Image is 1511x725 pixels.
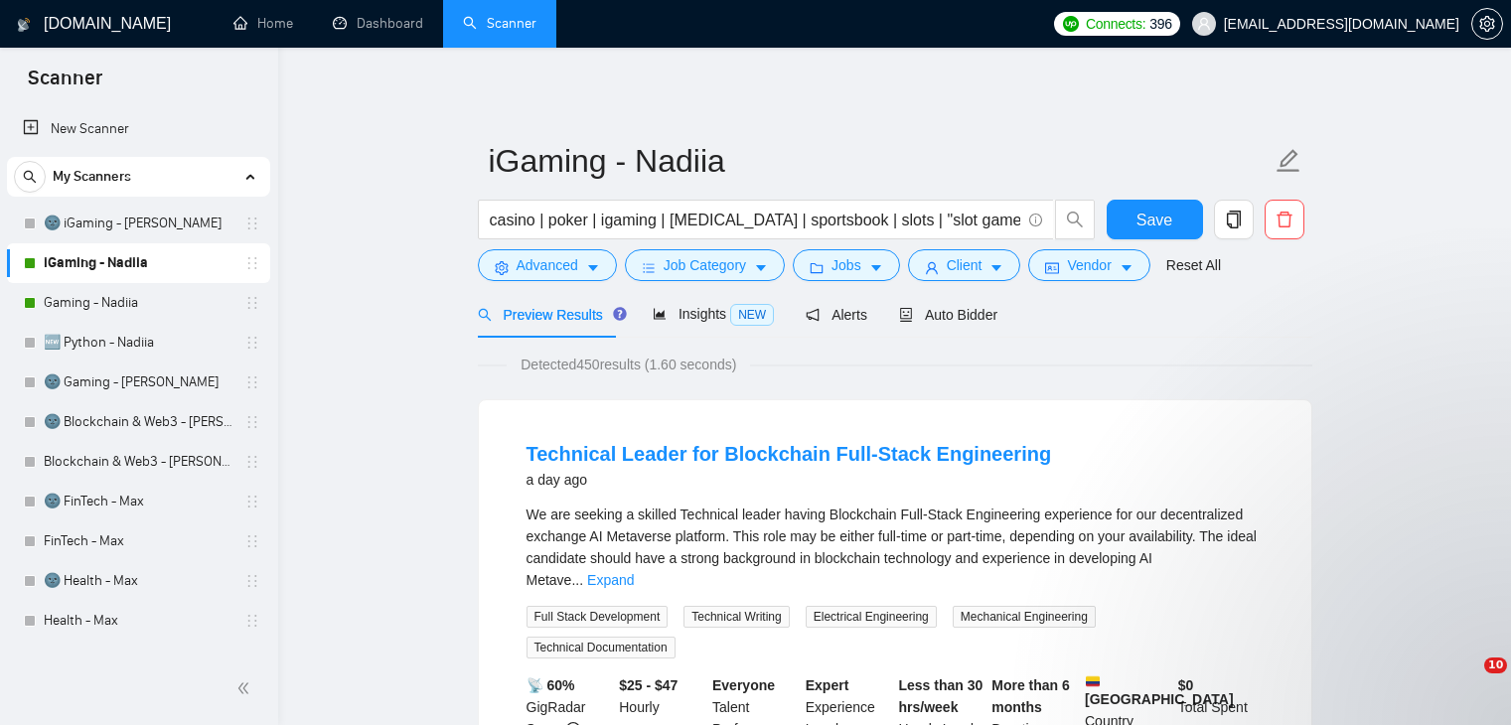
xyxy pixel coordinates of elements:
button: idcardVendorcaret-down [1028,249,1149,281]
span: caret-down [1120,260,1133,275]
b: $25 - $47 [619,677,678,693]
a: New Scanner [23,109,254,149]
span: user [925,260,939,275]
span: caret-down [989,260,1003,275]
span: Job Category [664,254,746,276]
span: 10 [1484,657,1507,673]
span: Jobs [831,254,861,276]
span: holder [244,335,260,351]
a: 🌚 Health - Max [44,561,232,601]
b: $ 0 [1178,677,1194,693]
a: 🌚 Blockchain & Web3 - [PERSON_NAME] [44,402,232,442]
span: bars [642,260,656,275]
button: settingAdvancedcaret-down [478,249,617,281]
span: Alerts [806,307,867,323]
a: Technical Leader for Blockchain Full-Stack Engineering [527,443,1052,465]
span: setting [1472,16,1502,32]
button: folderJobscaret-down [793,249,900,281]
span: edit [1276,148,1301,174]
span: holder [244,374,260,390]
b: Expert [806,677,849,693]
span: Client [947,254,982,276]
span: info-circle [1029,214,1042,226]
span: double-left [236,678,256,698]
span: delete [1266,211,1303,228]
span: notification [806,308,820,322]
span: holder [244,573,260,589]
a: homeHome [233,15,293,32]
a: Expand [587,572,634,588]
span: Full Stack Development [527,606,669,628]
span: holder [244,216,260,231]
span: holder [244,494,260,509]
span: 396 [1149,13,1171,35]
span: Electrical Engineering [806,606,937,628]
span: search [15,170,45,184]
a: Blockchain & Web3 - [PERSON_NAME] [44,442,232,482]
span: Technical Writing [683,606,789,628]
a: FinTech - Max [44,521,232,561]
b: 📡 60% [527,677,575,693]
a: searchScanner [463,15,536,32]
span: Scanner [12,64,118,105]
span: holder [244,255,260,271]
span: holder [244,414,260,430]
li: New Scanner [7,109,270,149]
span: Connects: [1086,13,1145,35]
a: Gaming - Nadiia [44,283,232,323]
button: setting [1471,8,1503,40]
div: a day ago [527,468,1052,492]
img: 🇨🇴 [1086,674,1100,688]
input: Search Freelance Jobs... [490,208,1020,232]
button: delete [1265,200,1304,239]
button: search [14,161,46,193]
a: setting [1471,16,1503,32]
a: RAG Apps - Max [44,641,232,680]
input: Scanner name... [489,136,1272,186]
span: idcard [1045,260,1059,275]
iframe: Intercom live chat [1443,657,1491,705]
span: caret-down [586,260,600,275]
span: user [1197,17,1211,31]
span: Save [1136,208,1172,232]
a: iGaming - Nadiia [44,243,232,283]
b: [GEOGRAPHIC_DATA] [1085,674,1234,707]
span: holder [244,613,260,629]
span: Vendor [1067,254,1111,276]
button: search [1055,200,1095,239]
button: copy [1214,200,1254,239]
span: My Scanners [53,157,131,197]
a: dashboardDashboard [333,15,423,32]
span: ... [571,572,583,588]
a: 🌚 Gaming - [PERSON_NAME] [44,362,232,402]
span: Detected 450 results (1.60 seconds) [507,354,750,375]
span: holder [244,533,260,549]
button: Save [1107,200,1203,239]
button: userClientcaret-down [908,249,1021,281]
span: Insights [653,306,774,322]
span: search [478,308,492,322]
a: Health - Max [44,601,232,641]
span: holder [244,454,260,470]
img: upwork-logo.png [1063,16,1079,32]
span: robot [899,308,913,322]
div: Tooltip anchor [611,305,629,323]
span: caret-down [754,260,768,275]
span: Auto Bidder [899,307,997,323]
span: Mechanical Engineering [953,606,1096,628]
span: holder [244,295,260,311]
span: copy [1215,211,1253,228]
button: barsJob Categorycaret-down [625,249,785,281]
b: Less than 30 hrs/week [899,677,983,715]
span: Preview Results [478,307,621,323]
b: Everyone [712,677,775,693]
span: NEW [730,304,774,326]
a: 🌚 FinTech - Max [44,482,232,521]
span: area-chart [653,307,667,321]
span: caret-down [869,260,883,275]
span: Technical Documentation [527,637,676,658]
b: More than 6 months [991,677,1070,715]
a: Reset All [1166,254,1221,276]
span: folder [810,260,824,275]
img: logo [17,9,31,41]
